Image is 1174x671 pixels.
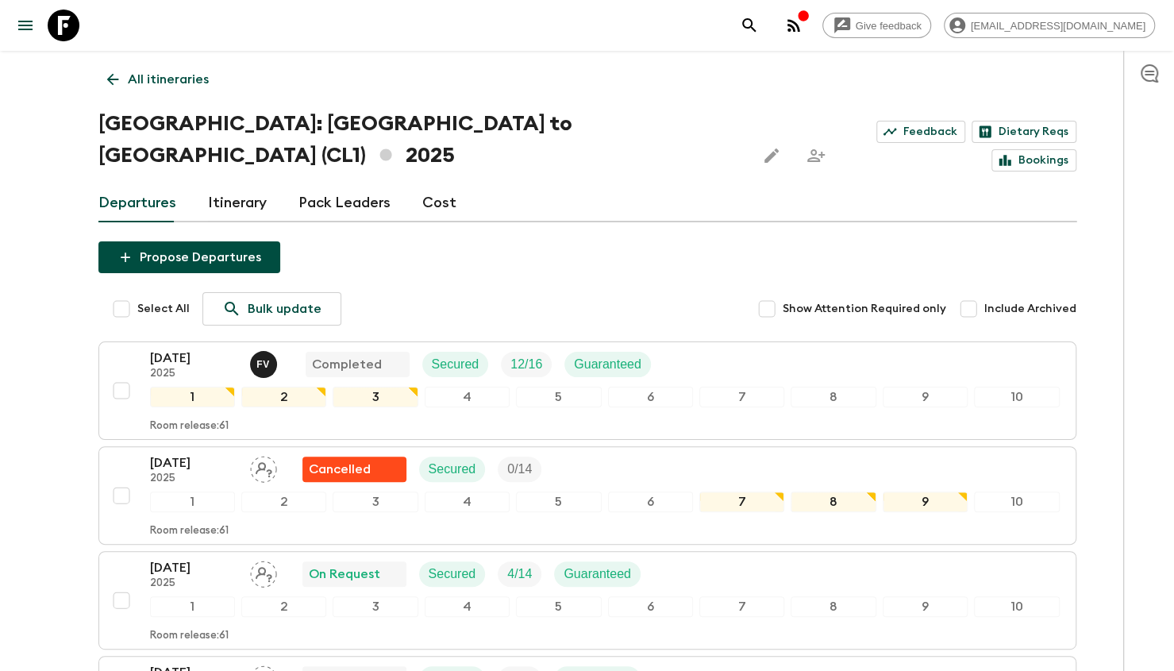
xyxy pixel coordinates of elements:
div: Flash Pack cancellation [302,457,406,482]
p: Bulk update [248,299,321,318]
div: 4 [425,492,510,512]
div: 7 [699,596,784,617]
a: Give feedback [822,13,931,38]
a: Bulk update [202,292,341,326]
div: 9 [883,387,968,407]
div: 9 [883,492,968,512]
span: Include Archived [984,301,1076,317]
p: Guaranteed [574,355,641,374]
p: Guaranteed [564,565,631,584]
div: 10 [974,492,1059,512]
div: 6 [608,596,693,617]
div: 2 [241,596,326,617]
div: Trip Fill [498,457,541,482]
a: Feedback [876,121,965,143]
div: Secured [419,561,486,587]
div: 10 [974,387,1059,407]
button: search adventures [733,10,765,41]
div: 5 [516,387,601,407]
div: 10 [974,596,1059,617]
div: 7 [699,492,784,512]
a: Bookings [991,149,1076,172]
div: 3 [333,596,418,617]
div: Trip Fill [498,561,541,587]
p: Secured [429,565,476,584]
button: Propose Departures [98,241,280,273]
button: Edit this itinerary [756,140,787,172]
span: [EMAIL_ADDRESS][DOMAIN_NAME] [962,20,1154,32]
p: Secured [429,460,476,479]
span: Assign pack leader [250,565,277,578]
a: All itineraries [98,64,217,95]
p: Room release: 61 [150,630,229,642]
div: 8 [791,387,876,407]
a: Dietary Reqs [972,121,1076,143]
div: 3 [333,492,418,512]
button: [DATE]2025Assign pack leaderOn RequestSecuredTrip FillGuaranteed12345678910Room release:61 [98,551,1076,650]
div: 5 [516,492,601,512]
p: 2025 [150,577,237,590]
p: 0 / 14 [507,460,532,479]
div: 6 [608,492,693,512]
div: Secured [422,352,489,377]
div: 6 [608,387,693,407]
button: [DATE]2025Francisco ValeroCompletedSecuredTrip FillGuaranteed12345678910Room release:61 [98,341,1076,440]
a: Itinerary [208,184,267,222]
h1: [GEOGRAPHIC_DATA]: [GEOGRAPHIC_DATA] to [GEOGRAPHIC_DATA] (CL1) 2025 [98,108,744,172]
button: menu [10,10,41,41]
p: Completed [312,355,382,374]
div: 1 [150,596,235,617]
p: [DATE] [150,558,237,577]
div: Secured [419,457,486,482]
div: 7 [699,387,784,407]
p: Cancelled [309,460,371,479]
span: Give feedback [847,20,930,32]
div: 5 [516,596,601,617]
p: 4 / 14 [507,565,532,584]
a: Departures [98,184,176,222]
div: Trip Fill [501,352,552,377]
p: Secured [432,355,479,374]
div: 3 [333,387,418,407]
div: 9 [883,596,968,617]
div: 4 [425,387,510,407]
p: All itineraries [128,70,209,89]
span: Share this itinerary [800,140,832,172]
span: Show Attention Required only [783,301,946,317]
div: 8 [791,596,876,617]
div: 8 [791,492,876,512]
div: 4 [425,596,510,617]
p: On Request [309,565,380,584]
span: Select All [137,301,190,317]
a: Pack Leaders [298,184,391,222]
div: [EMAIL_ADDRESS][DOMAIN_NAME] [944,13,1155,38]
button: [DATE]2025Assign pack leaderFlash Pack cancellationSecuredTrip Fill12345678910Room release:61 [98,446,1076,545]
p: 12 / 16 [510,355,542,374]
a: Cost [422,184,456,222]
